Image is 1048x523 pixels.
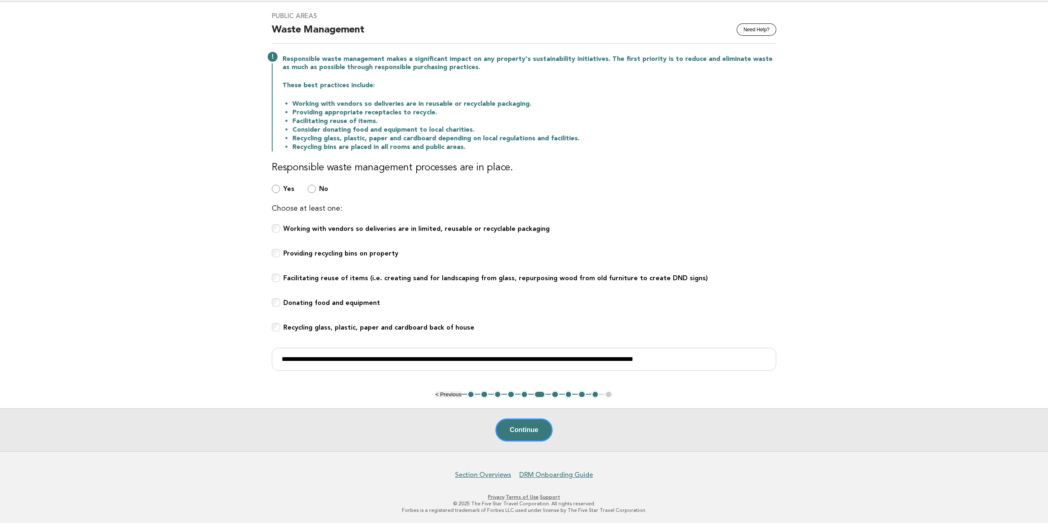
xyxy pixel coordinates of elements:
[272,23,776,44] h2: Waste Management
[283,299,380,307] b: Donating food and equipment
[272,507,776,514] p: Forbes is a registered trademark of Forbes LLC used under license by The Five Star Travel Corpora...
[292,126,776,134] li: Consider donating food and equipment to local charities.
[283,185,294,193] b: Yes
[565,391,573,399] button: 8
[435,391,461,397] button: < Previous
[282,55,776,72] p: Responsible waste management makes a significant impact on any property's sustainability initiati...
[272,494,776,500] p: · ·
[520,391,529,399] button: 5
[467,391,475,399] button: 1
[292,117,776,126] li: Facilitating reuse of items.
[272,12,776,20] h3: Public Areas
[591,391,600,399] button: 10
[488,494,504,500] a: Privacy
[272,203,776,214] p: Choose at least one:
[283,249,398,257] b: Providing recycling bins on property
[495,418,553,442] button: Continue
[540,494,560,500] a: Support
[455,471,511,479] a: Section Overviews
[737,23,776,36] button: Need Help?
[292,100,776,108] li: Working with vendors so deliveries are in reusable or recyclable packaging.
[507,391,515,399] button: 4
[480,391,488,399] button: 2
[283,323,474,331] b: Recycling glass, plastic, paper and cardboard back of house
[292,134,776,143] li: Recycling glass, plastic, paper and cardboard depending on local regulations and facilities.
[519,471,593,479] a: DRM Onboarding Guide
[292,143,776,151] li: Recycling bins are placed in all rooms and public areas.
[551,391,559,399] button: 7
[494,391,502,399] button: 3
[292,108,776,117] li: Providing appropriate receptacles to recycle.
[578,391,586,399] button: 9
[283,225,550,232] b: Working with vendors so deliveries are in limited, reusable or recyclable packaging
[272,500,776,507] p: © 2025 The Five Star Travel Corporation. All rights reserved.
[272,161,776,174] h3: Responsible waste management processes are in place.
[534,391,546,399] button: 6
[283,274,708,282] b: Facilitating reuse of items (i.e. creating sand for landscaping from glass, repurposing wood from...
[319,185,328,193] b: No
[506,494,539,500] a: Terms of Use
[282,81,776,90] p: These best practices include:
